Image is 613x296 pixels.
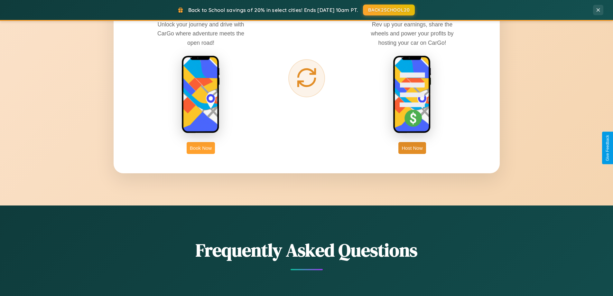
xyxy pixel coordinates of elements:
p: Unlock your journey and drive with CarGo where adventure meets the open road! [153,20,249,47]
p: Rev up your earnings, share the wheels and power your profits by hosting your car on CarGo! [364,20,460,47]
button: Host Now [398,142,426,154]
button: BACK2SCHOOL20 [363,5,415,15]
span: Back to School savings of 20% in select cities! Ends [DATE] 10am PT. [188,7,358,13]
img: host phone [393,55,432,134]
button: Book Now [187,142,215,154]
img: rent phone [181,55,220,134]
h2: Frequently Asked Questions [114,238,500,263]
div: Give Feedback [605,135,610,161]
